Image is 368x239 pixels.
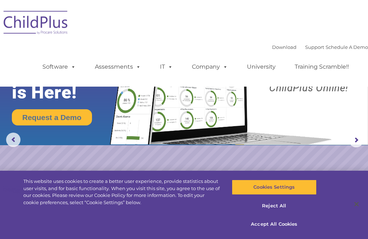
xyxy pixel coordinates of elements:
font: | [272,44,368,50]
a: Support [305,44,324,50]
a: Schedule A Demo [326,44,368,50]
a: University [240,60,283,74]
a: IT [153,60,180,74]
button: Cookies Settings [232,180,317,195]
button: Close [349,196,364,212]
button: Accept All Cookies [232,217,317,232]
a: Download [272,44,296,50]
a: Software [35,60,83,74]
a: Assessments [88,60,148,74]
rs-layer: The Future of ChildPlus is Here! [12,42,129,102]
a: Request a Demo [12,109,92,125]
div: This website uses cookies to create a better user experience, provide statistics about user visit... [23,178,221,206]
a: Training Scramble!! [287,60,356,74]
button: Reject All [232,198,317,213]
rs-layer: Boost your productivity and streamline your success in ChildPlus Online! [254,46,363,93]
a: Company [185,60,235,74]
